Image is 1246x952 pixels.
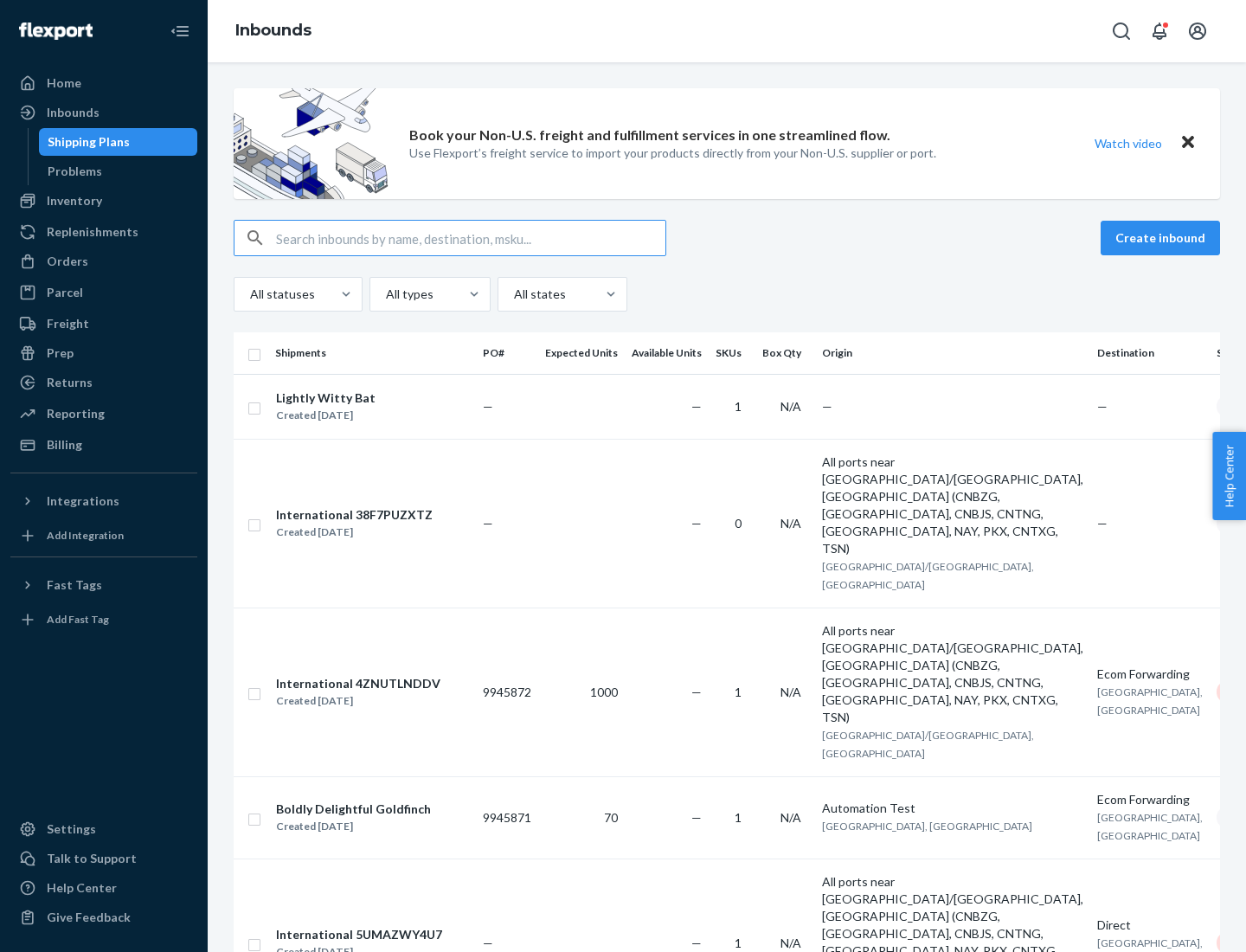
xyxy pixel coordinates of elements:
span: 1 [735,936,742,950]
button: Fast Tags [10,571,197,599]
span: 1 [735,810,742,825]
div: Home [47,74,81,92]
a: Add Integration [10,522,197,550]
div: Problems [48,163,102,180]
span: — [483,399,493,414]
div: Integrations [47,492,119,510]
button: Close [1177,131,1199,156]
th: Expected Units [538,332,625,374]
span: [GEOGRAPHIC_DATA], [GEOGRAPHIC_DATA] [1097,811,1203,842]
div: All ports near [GEOGRAPHIC_DATA]/[GEOGRAPHIC_DATA], [GEOGRAPHIC_DATA] (CNBZG, [GEOGRAPHIC_DATA], ... [822,622,1083,726]
div: Add Fast Tag [47,612,109,627]
span: N/A [780,936,801,950]
span: 70 [604,810,618,825]
button: Help Center [1212,432,1246,520]
th: Available Units [625,332,709,374]
div: Direct [1097,917,1203,934]
div: Orders [47,253,88,270]
a: Billing [10,431,197,459]
input: Search inbounds by name, destination, msku... [276,221,665,255]
span: 0 [735,516,742,531]
a: Orders [10,248,197,275]
button: Open notifications [1142,14,1177,48]
th: Destination [1090,332,1210,374]
a: Reporting [10,400,197,428]
div: Give Feedback [47,909,131,926]
input: All statuses [248,286,250,303]
a: Freight [10,310,197,338]
span: [GEOGRAPHIC_DATA]/[GEOGRAPHIC_DATA], [GEOGRAPHIC_DATA] [822,729,1034,760]
a: Inbounds [235,21,311,40]
div: Shipping Plans [48,133,130,151]
span: N/A [780,685,801,699]
th: Box Qty [755,332,815,374]
span: — [483,516,493,531]
div: Talk to Support [47,850,137,867]
p: Book your Non-U.S. freight and fulfillment services in one streamlined flow. [409,125,890,145]
button: Create inbound [1101,221,1220,255]
input: All states [512,286,514,303]
span: — [691,810,702,825]
th: PO# [476,332,538,374]
a: Prep [10,339,197,367]
a: Inventory [10,187,197,215]
span: — [1097,516,1108,531]
a: Parcel [10,279,197,306]
div: Boldly Delightful Goldfinch [276,801,431,818]
div: International 38F7PUZXTZ [276,506,433,524]
button: Integrations [10,487,197,515]
a: Inbounds [10,99,197,126]
td: 9945871 [476,776,538,859]
span: — [691,685,702,699]
span: — [1097,399,1108,414]
span: N/A [780,810,801,825]
div: Returns [47,374,93,391]
a: Help Center [10,874,197,902]
div: Fast Tags [47,576,102,594]
a: Settings [10,815,197,843]
a: Talk to Support [10,845,197,872]
div: Ecom Forwarding [1097,791,1203,808]
span: — [691,516,702,531]
button: Open account menu [1180,14,1215,48]
div: International 5UMAZWY4U7 [276,926,442,943]
span: — [483,936,493,950]
ol: breadcrumbs [222,6,325,56]
div: Lightly Witty Bat [276,389,376,407]
div: Created [DATE] [276,818,431,835]
a: Home [10,69,197,97]
div: Created [DATE] [276,524,433,541]
div: Billing [47,436,82,453]
div: International 4ZNUTLNDDV [276,675,440,692]
button: Give Feedback [10,904,197,931]
span: [GEOGRAPHIC_DATA]/[GEOGRAPHIC_DATA], [GEOGRAPHIC_DATA] [822,560,1034,591]
a: Replenishments [10,218,197,246]
div: Replenishments [47,223,138,241]
div: Prep [47,344,74,362]
a: Add Fast Tag [10,606,197,634]
div: All ports near [GEOGRAPHIC_DATA]/[GEOGRAPHIC_DATA], [GEOGRAPHIC_DATA] (CNBZG, [GEOGRAPHIC_DATA], ... [822,453,1083,557]
span: — [691,936,702,950]
p: Use Flexport’s freight service to import your products directly from your Non-U.S. supplier or port. [409,145,936,162]
div: Settings [47,820,96,838]
div: Freight [47,315,89,332]
span: 1 [735,685,742,699]
a: Problems [39,158,198,185]
button: Open Search Box [1104,14,1139,48]
input: All types [384,286,386,303]
span: N/A [780,399,801,414]
button: Watch video [1083,131,1173,156]
td: 9945872 [476,608,538,776]
a: Returns [10,369,197,396]
button: Close Navigation [163,14,197,48]
span: [GEOGRAPHIC_DATA], [GEOGRAPHIC_DATA] [1097,685,1203,717]
div: Reporting [47,405,105,422]
a: Shipping Plans [39,128,198,156]
div: Created [DATE] [276,407,376,424]
span: — [822,399,832,414]
span: — [691,399,702,414]
div: Help Center [47,879,117,897]
span: 1000 [590,685,618,699]
th: Origin [815,332,1090,374]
